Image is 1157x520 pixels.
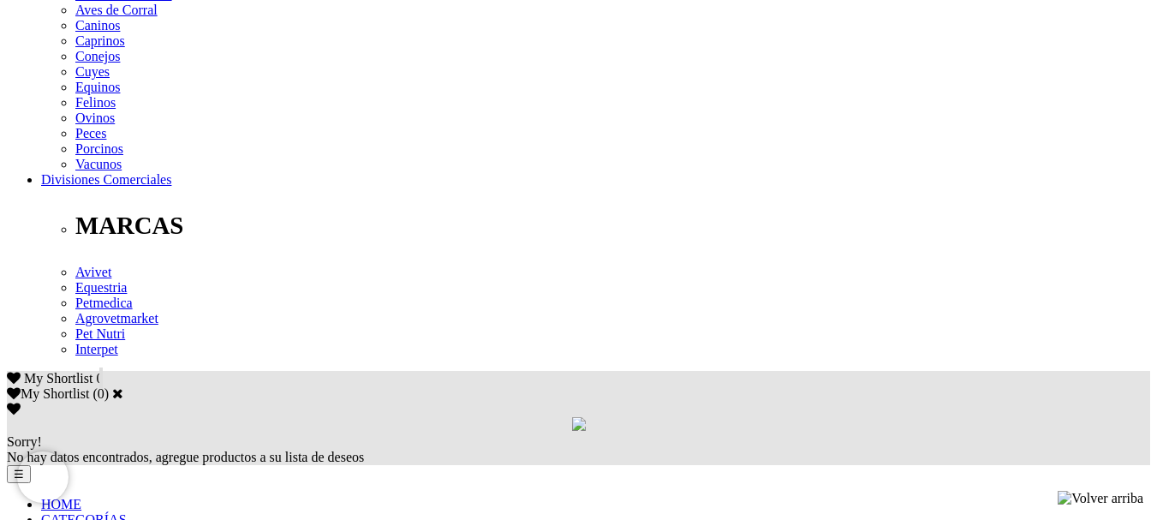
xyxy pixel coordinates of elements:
[1058,491,1143,506] img: Volver arriba
[75,141,123,156] a: Porcinos
[92,386,109,401] span: ( )
[75,212,1150,240] p: MARCAS
[96,371,103,386] span: 0
[41,497,81,511] a: HOME
[75,296,133,310] a: Petmedica
[112,386,123,400] a: Cerrar
[7,386,89,401] label: My Shortlist
[75,280,127,295] a: Equestria
[75,95,116,110] a: Felinos
[75,326,125,341] a: Pet Nutri
[75,3,158,17] a: Aves de Corral
[75,64,110,79] a: Cuyes
[7,434,1150,465] div: No hay datos encontrados, agregue productos a su lista de deseos
[98,386,104,401] label: 0
[75,265,111,279] a: Avivet
[75,18,120,33] a: Caninos
[7,434,42,449] span: Sorry!
[17,451,69,503] iframe: Brevo live chat
[75,157,122,171] a: Vacunos
[24,371,92,386] span: My Shortlist
[572,417,586,431] img: loading.gif
[75,342,118,356] a: Interpet
[75,311,158,326] a: Agrovetmarket
[7,465,31,483] button: ☰
[75,126,106,140] a: Peces
[75,33,125,48] a: Caprinos
[75,111,115,125] a: Ovinos
[75,49,120,63] a: Conejos
[75,80,120,94] a: Equinos
[41,172,171,187] a: Divisiones Comerciales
